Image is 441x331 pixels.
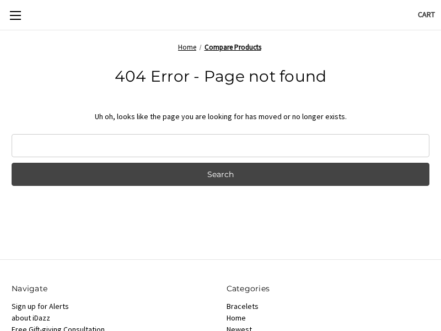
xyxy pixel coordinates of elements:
[178,42,196,52] a: Home
[205,42,261,52] a: Compare Products
[10,15,21,16] span: Toggle menu
[412,1,441,28] a: Cart
[12,65,429,88] h1: 404 Error - Page not found
[418,9,435,19] span: Cart
[227,301,259,311] a: Bracelets
[12,163,429,186] input: Search
[12,313,50,323] a: about iDazz
[12,301,69,311] a: Sign up for Alerts
[12,111,429,122] p: Uh oh, looks like the page you are looking for has moved or no longer exists.
[12,42,429,53] nav: Breadcrumb
[227,283,430,295] h5: Categories
[12,283,215,295] h5: Navigate
[227,313,246,323] a: Home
